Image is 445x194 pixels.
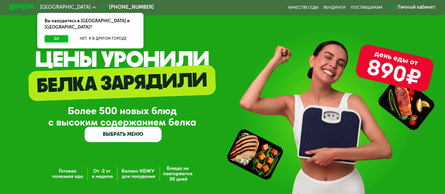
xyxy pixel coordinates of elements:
[323,5,346,10] a: Вендинги
[85,127,162,142] a: ВЫБРАТЬ МЕНЮ
[71,35,136,43] button: Нет, я в другом городе
[351,5,382,10] div: поставщикам
[397,3,436,11] div: Личный кабинет
[99,3,154,11] a: [PHONE_NUMBER]
[45,35,68,43] button: Да
[288,5,319,10] a: Качество еды
[37,13,143,35] div: Вы находитесь в [GEOGRAPHIC_DATA] и [GEOGRAPHIC_DATA]?
[40,5,91,10] span: [GEOGRAPHIC_DATA]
